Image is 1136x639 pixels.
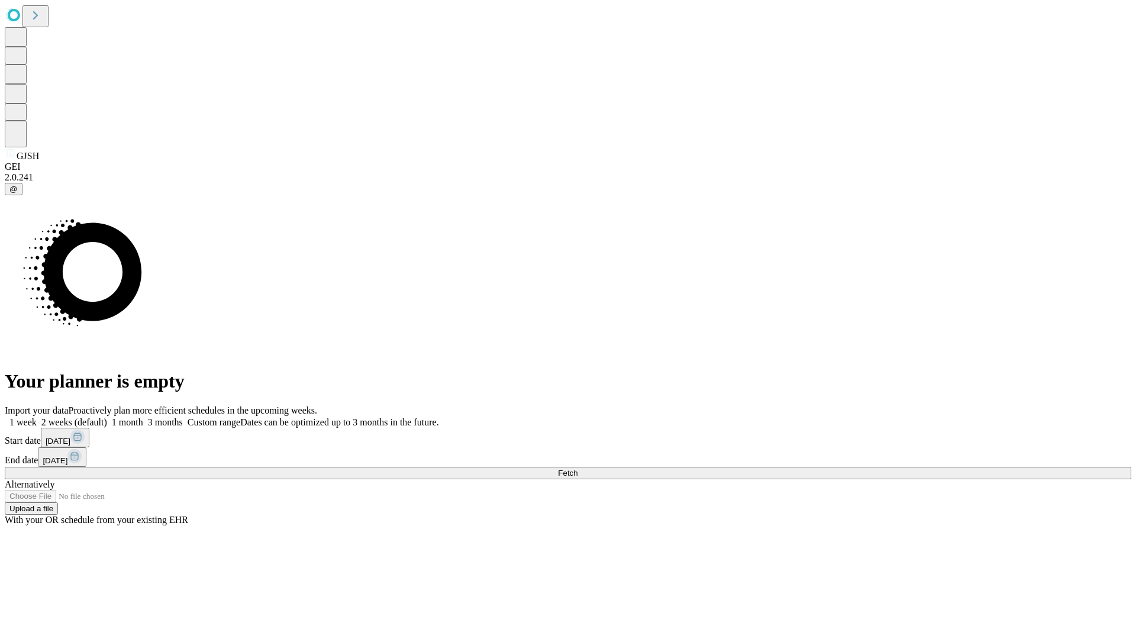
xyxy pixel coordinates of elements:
div: End date [5,447,1131,467]
span: 1 week [9,417,37,427]
span: Fetch [558,469,577,477]
span: 2 weeks (default) [41,417,107,427]
div: GEI [5,162,1131,172]
span: GJSH [17,151,39,161]
button: Fetch [5,467,1131,479]
span: @ [9,185,18,193]
h1: Your planner is empty [5,370,1131,392]
span: [DATE] [46,437,70,446]
span: Import your data [5,405,69,415]
button: Upload a file [5,502,58,515]
span: 1 month [112,417,143,427]
button: [DATE] [41,428,89,447]
div: Start date [5,428,1131,447]
span: 3 months [148,417,183,427]
div: 2.0.241 [5,172,1131,183]
button: @ [5,183,22,195]
button: [DATE] [38,447,86,467]
span: Proactively plan more efficient schedules in the upcoming weeks. [69,405,317,415]
span: Dates can be optimized up to 3 months in the future. [240,417,438,427]
span: Custom range [188,417,240,427]
span: [DATE] [43,456,67,465]
span: Alternatively [5,479,54,489]
span: With your OR schedule from your existing EHR [5,515,188,525]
